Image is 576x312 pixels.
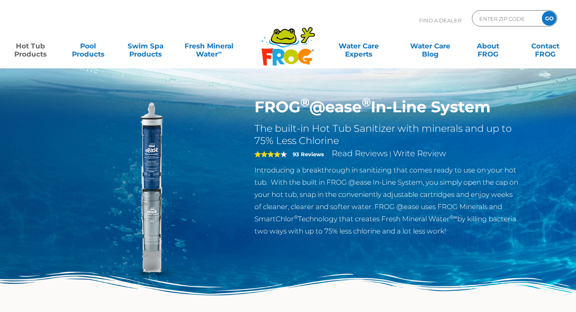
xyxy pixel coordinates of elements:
[8,38,53,54] a: Hot TubProducts
[450,214,457,220] sup: ®∞
[332,148,388,158] a: Read Reviews
[254,164,520,237] p: Introducing a breakthrough in sanitizing that comes ready to use on your hot tub. With the built ...
[389,150,391,158] span: |
[362,95,371,109] sup: ®
[419,10,461,31] p: Find A Dealer
[218,49,222,55] sup: ∞
[254,98,520,116] h1: FROG @ease In-Line System
[254,122,520,147] h2: The built-in Hot Tub Sanitizer with minerals and up to 75% Less Chlorine
[66,38,111,54] a: PoolProducts
[542,11,556,26] input: GO
[322,38,395,54] a: Water CareExperts
[257,16,320,66] img: Frog Products Logo
[393,148,446,158] a: Write Review
[57,98,243,284] img: inline-system.png
[254,151,280,157] span: 4
[465,38,510,54] a: AboutFROG
[293,151,324,157] strong: 93 Reviews
[408,38,453,54] a: Water CareBlog
[181,38,237,54] a: Fresh MineralWater∞
[294,214,298,220] sup: ®
[523,38,568,54] a: ContactFROG
[300,95,309,109] sup: ®
[123,38,168,54] a: Swim SpaProducts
